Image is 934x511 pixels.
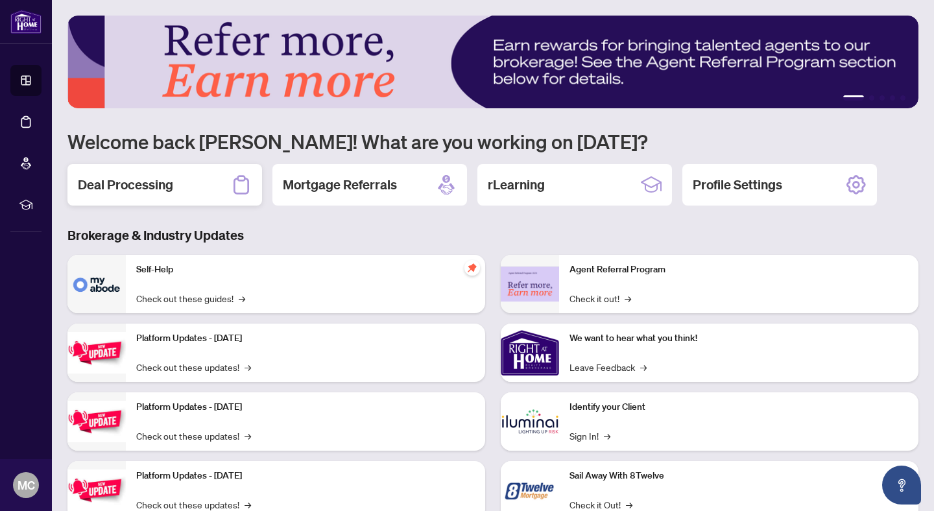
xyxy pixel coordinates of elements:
[136,360,251,374] a: Check out these updates!→
[569,263,908,277] p: Agent Referral Program
[869,95,874,101] button: 2
[136,429,251,443] a: Check out these updates!→
[10,10,42,34] img: logo
[67,332,126,373] img: Platform Updates - July 21, 2025
[569,400,908,414] p: Identify your Client
[843,95,864,101] button: 1
[18,476,35,494] span: MC
[501,267,559,302] img: Agent Referral Program
[569,469,908,483] p: Sail Away With 8Twelve
[136,291,245,305] a: Check out these guides!→
[880,95,885,101] button: 3
[501,392,559,451] img: Identify your Client
[78,176,173,194] h2: Deal Processing
[136,263,475,277] p: Self-Help
[67,469,126,510] img: Platform Updates - June 23, 2025
[693,176,782,194] h2: Profile Settings
[67,129,918,154] h1: Welcome back [PERSON_NAME]! What are you working on [DATE]?
[900,95,905,101] button: 5
[882,466,921,505] button: Open asap
[67,255,126,313] img: Self-Help
[239,291,245,305] span: →
[136,469,475,483] p: Platform Updates - [DATE]
[569,429,610,443] a: Sign In!→
[569,291,631,305] a: Check it out!→
[464,260,480,276] span: pushpin
[136,331,475,346] p: Platform Updates - [DATE]
[604,429,610,443] span: →
[569,360,647,374] a: Leave Feedback→
[67,226,918,244] h3: Brokerage & Industry Updates
[640,360,647,374] span: →
[890,95,895,101] button: 4
[245,429,251,443] span: →
[501,324,559,382] img: We want to hear what you think!
[283,176,397,194] h2: Mortgage Referrals
[67,16,918,108] img: Slide 0
[625,291,631,305] span: →
[136,400,475,414] p: Platform Updates - [DATE]
[488,176,545,194] h2: rLearning
[569,331,908,346] p: We want to hear what you think!
[67,401,126,442] img: Platform Updates - July 8, 2025
[245,360,251,374] span: →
